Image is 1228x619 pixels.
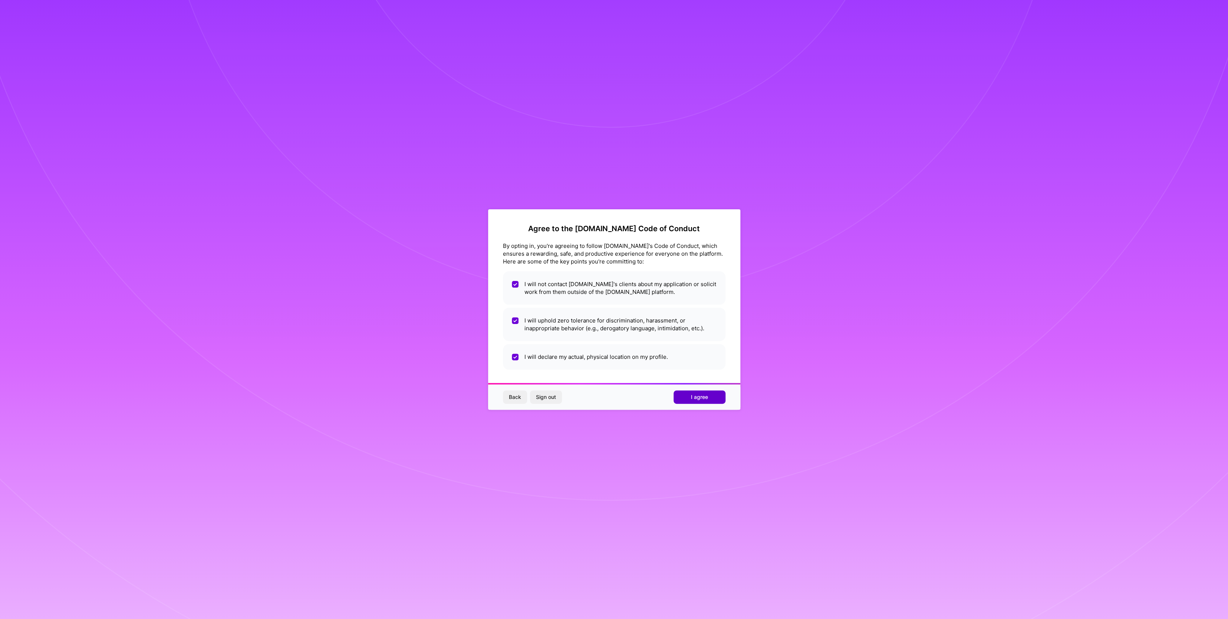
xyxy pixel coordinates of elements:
button: Back [503,390,527,404]
li: I will not contact [DOMAIN_NAME]'s clients about my application or solicit work from them outside... [503,271,725,305]
div: By opting in, you're agreeing to follow [DOMAIN_NAME]'s Code of Conduct, which ensures a rewardin... [503,242,725,265]
span: I agree [691,393,708,401]
span: Back [509,393,521,401]
span: Sign out [536,393,556,401]
h2: Agree to the [DOMAIN_NAME] Code of Conduct [503,224,725,233]
li: I will declare my actual, physical location on my profile. [503,344,725,370]
button: Sign out [530,390,562,404]
button: I agree [674,390,725,404]
li: I will uphold zero tolerance for discrimination, harassment, or inappropriate behavior (e.g., der... [503,308,725,341]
